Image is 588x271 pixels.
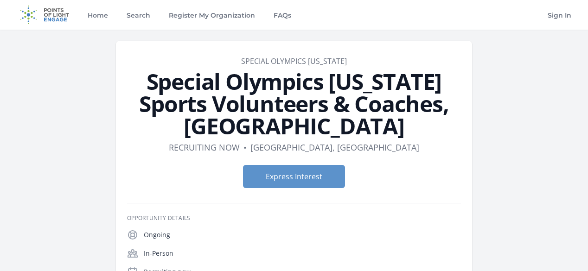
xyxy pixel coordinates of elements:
[169,141,240,154] dd: Recruiting now
[144,230,461,239] p: Ongoing
[241,56,347,66] a: Special Olympics [US_STATE]
[127,70,461,137] h1: Special Olympics [US_STATE] Sports Volunteers & Coaches, [GEOGRAPHIC_DATA]
[243,141,247,154] div: •
[127,214,461,222] h3: Opportunity Details
[243,165,345,188] button: Express Interest
[250,141,419,154] dd: [GEOGRAPHIC_DATA], [GEOGRAPHIC_DATA]
[144,249,461,258] p: In-Person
